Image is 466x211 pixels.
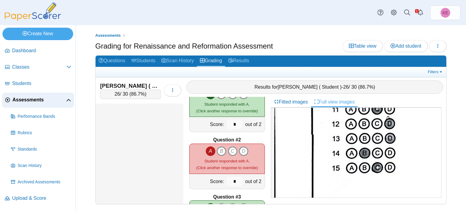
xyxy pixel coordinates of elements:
a: Add student [384,40,427,52]
small: (Click another response to override) [196,102,258,113]
i: A [206,146,215,156]
span: Table view [349,43,377,49]
a: Students [2,77,74,91]
a: Fitted images [271,97,311,107]
span: Classes [12,64,66,70]
h1: Grading for Renaissance and Reformation Assessment [95,41,273,51]
a: Assessments [2,93,74,107]
span: Student responded with A. [204,102,250,107]
span: Students [12,80,71,87]
a: Assessments [94,32,122,39]
span: 86.7% [360,84,373,90]
span: Dashboard [12,47,71,54]
a: Create New [2,28,73,40]
a: Scan History [8,158,74,173]
span: [PERSON_NAME] ( Student ) [278,84,342,90]
small: (Click another response to override) [196,159,258,170]
i: C [228,146,238,156]
a: Results [225,56,252,67]
a: Table view [343,40,383,52]
span: Archived Assessments [18,179,71,185]
a: Students [128,56,158,67]
a: Classes [2,60,74,75]
a: PaperScorer [2,17,63,22]
span: 86.7% [131,91,145,97]
div: Results for - / 30 ( ) [186,80,443,94]
span: Performance Bands [18,114,71,120]
a: Alerts [414,6,427,19]
a: Archived Assessments [8,175,74,189]
span: Standards [18,146,71,152]
div: out of 2 [244,117,264,132]
img: PaperScorer [2,2,63,21]
i: D [239,146,248,156]
b: Question #3 [213,194,241,200]
a: Kimberly Evans [430,5,461,20]
span: Student responded with A. [204,159,250,163]
span: Kimberly Evans [441,8,450,18]
a: Full view images [311,97,358,107]
a: Scan History [158,56,197,67]
a: Dashboard [2,44,74,58]
span: Scan History [18,163,71,169]
span: Assessments [95,33,121,38]
span: 26 [343,84,349,90]
a: Upload & Score [2,191,74,206]
a: Performance Bands [8,109,74,124]
div: Score: [190,117,225,132]
span: Assessments [12,97,66,103]
span: 26 [115,91,120,97]
b: Question #2 [213,137,241,143]
div: out of 2 [244,174,264,189]
a: Standards [8,142,74,157]
a: Questions [96,56,128,67]
span: Add student [390,43,421,49]
span: Kimberly Evans [443,11,448,15]
div: Score: [190,174,225,189]
div: [PERSON_NAME] ( Student ), [PERSON_NAME] [100,82,161,90]
span: Upload & Score [12,195,71,202]
i: B [217,146,226,156]
div: / 30 ( ) [100,90,161,99]
a: Filters [426,69,445,75]
a: Rubrics [8,126,74,140]
span: Rubrics [18,130,71,136]
a: Grading [197,56,225,67]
